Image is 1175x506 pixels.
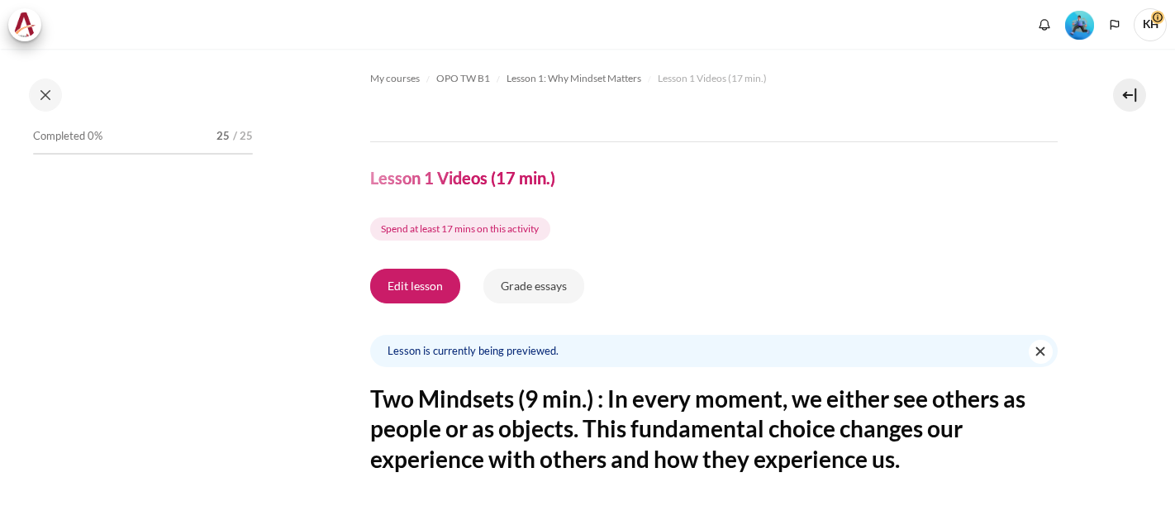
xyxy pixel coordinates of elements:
a: Completed 0% 25 / 25 [33,125,253,171]
div: Completion requirements for Lesson 1 Videos (17 min.) [370,214,554,244]
div: Show notification window with no new notifications [1032,12,1057,37]
span: 25 [216,128,230,145]
span: OPO TW B1 [436,71,490,86]
button: Grade essays [483,269,584,303]
nav: Navigation bar [370,65,1058,92]
span: KH [1134,8,1167,41]
span: Lesson 1: Why Mindset Matters [507,71,641,86]
h2: Two Mindsets (9 min.) : In every moment, we either see others as people or as objects. This funda... [370,384,1058,474]
a: My courses [370,69,420,88]
button: Edit lesson [370,269,460,303]
img: Architeck [13,12,36,37]
span: / 25 [233,128,253,145]
span: Spend at least 17 mins on this activity [381,222,539,236]
a: Lesson 1: Why Mindset Matters [507,69,641,88]
div: Lesson is currently being previewed. [370,335,1058,367]
span: My courses [370,71,420,86]
a: User menu [1134,8,1167,41]
span: Completed 0% [33,128,102,145]
button: Languages [1102,12,1127,37]
div: Level #3 [1065,9,1094,40]
a: Level #3 [1058,9,1101,40]
span: Lesson 1 Videos (17 min.) [658,71,767,86]
h4: Lesson 1 Videos (17 min.) [370,167,555,189]
a: OPO TW B1 [436,69,490,88]
a: Architeck Architeck [8,8,50,41]
a: Lesson 1 Videos (17 min.) [658,69,767,88]
img: Level #3 [1065,11,1094,40]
